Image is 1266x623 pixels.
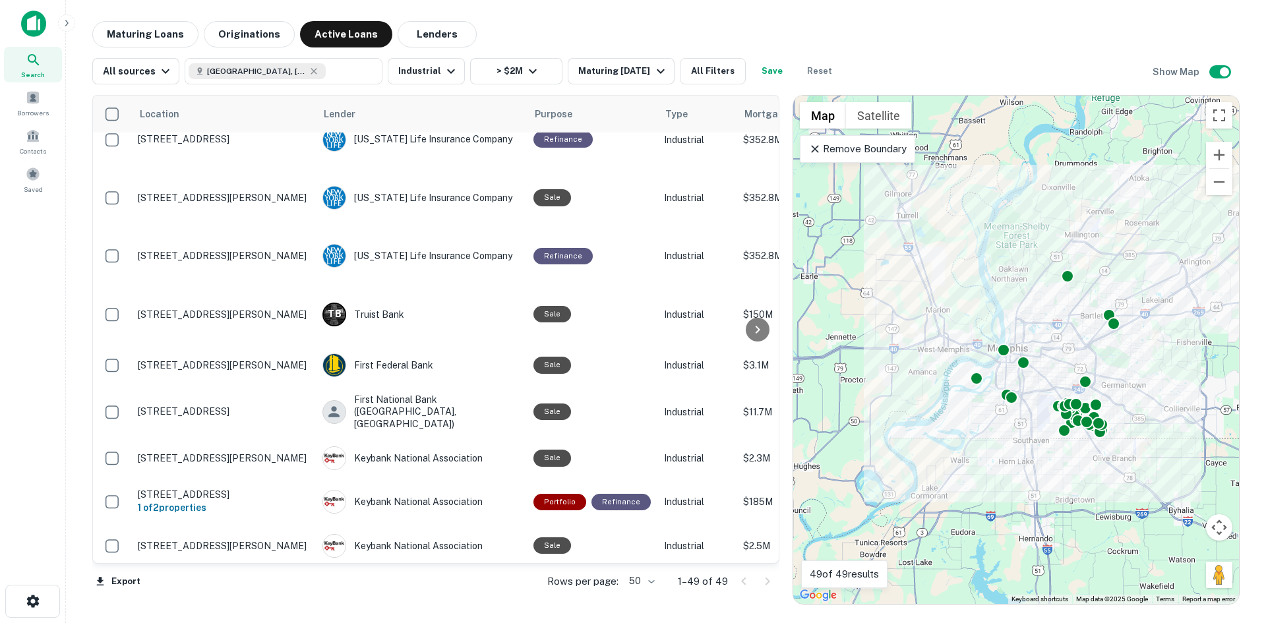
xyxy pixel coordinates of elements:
[103,63,173,79] div: All sources
[324,106,355,122] span: Lender
[323,490,346,513] img: picture
[323,245,346,267] img: picture
[323,447,346,469] img: picture
[1206,514,1232,541] button: Map camera controls
[138,309,309,320] p: [STREET_ADDRESS][PERSON_NAME]
[664,249,730,263] p: Industrial
[743,451,875,465] p: $2.3M
[300,21,392,47] button: Active Loans
[1011,595,1068,604] button: Keyboard shortcuts
[797,587,840,604] img: Google
[533,494,586,510] div: This is a portfolio loan with 2 properties
[743,405,875,419] p: $11.7M
[743,191,875,205] p: $352.8M
[664,358,730,372] p: Industrial
[322,394,520,430] div: First National Bank ([GEOGRAPHIC_DATA], [GEOGRAPHIC_DATA])
[664,539,730,553] p: Industrial
[535,106,589,122] span: Purpose
[20,146,46,156] span: Contacts
[138,359,309,371] p: [STREET_ADDRESS][PERSON_NAME]
[4,47,62,82] a: Search
[743,133,875,147] p: $352.8M
[533,131,593,148] div: This loan purpose was for refinancing
[323,535,346,557] img: picture
[664,307,730,322] p: Industrial
[1153,65,1201,79] h6: Show Map
[322,128,520,152] div: [US_STATE] Life Insurance Company
[24,184,43,194] span: Saved
[657,96,737,133] th: Type
[388,58,465,84] button: Industrial
[92,58,179,84] button: All sources
[322,303,520,326] div: Truist Bank
[578,63,668,79] div: Maturing [DATE]
[138,452,309,464] p: [STREET_ADDRESS][PERSON_NAME]
[793,96,1239,604] div: 0 0
[4,162,62,197] a: Saved
[21,69,45,80] span: Search
[17,107,49,118] span: Borrowers
[1182,595,1235,603] a: Report a map error
[316,96,527,133] th: Lender
[680,58,746,84] button: All Filters
[533,189,571,206] div: Sale
[322,353,520,377] div: First Federal Bank
[751,58,793,84] button: Save your search to get updates of matches that match your search criteria.
[470,58,562,84] button: > $2M
[92,21,198,47] button: Maturing Loans
[322,490,520,514] div: Keybank National Association
[743,539,875,553] p: $2.5M
[591,494,651,510] div: This loan purpose was for refinancing
[1206,169,1232,195] button: Zoom out
[1156,595,1174,603] a: Terms (opens in new tab)
[743,494,875,509] p: $185M
[21,11,46,37] img: capitalize-icon.png
[4,85,62,121] div: Borrowers
[138,250,309,262] p: [STREET_ADDRESS][PERSON_NAME]
[138,192,309,204] p: [STREET_ADDRESS][PERSON_NAME]
[624,572,657,591] div: 50
[131,96,316,133] th: Location
[533,450,571,466] div: Sale
[664,191,730,205] p: Industrial
[1206,102,1232,129] button: Toggle fullscreen view
[138,500,309,515] h6: 1 of 2 properties
[665,106,688,122] span: Type
[138,540,309,552] p: [STREET_ADDRESS][PERSON_NAME]
[846,102,911,129] button: Show satellite imagery
[322,446,520,470] div: Keybank National Association
[1200,518,1266,581] iframe: Chat Widget
[533,537,571,554] div: Sale
[800,102,846,129] button: Show street map
[4,123,62,159] a: Contacts
[810,566,879,582] p: 49 of 49 results
[322,534,520,558] div: Keybank National Association
[323,187,346,209] img: picture
[664,133,730,147] p: Industrial
[678,574,728,589] p: 1–49 of 49
[533,248,593,264] div: This loan purpose was for refinancing
[138,489,309,500] p: [STREET_ADDRESS]
[1076,595,1148,603] span: Map data ©2025 Google
[799,58,841,84] button: Reset
[664,405,730,419] p: Industrial
[568,58,674,84] button: Maturing [DATE]
[328,307,341,321] p: T B
[533,403,571,420] div: Sale
[533,357,571,373] div: Sale
[398,21,477,47] button: Lenders
[664,494,730,509] p: Industrial
[92,572,144,591] button: Export
[797,587,840,604] a: Open this area in Google Maps (opens a new window)
[664,451,730,465] p: Industrial
[743,358,875,372] p: $3.1M
[743,249,875,263] p: $352.8M
[322,186,520,210] div: [US_STATE] Life Insurance Company
[743,307,875,322] p: $150M
[139,106,196,122] span: Location
[322,244,520,268] div: [US_STATE] Life Insurance Company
